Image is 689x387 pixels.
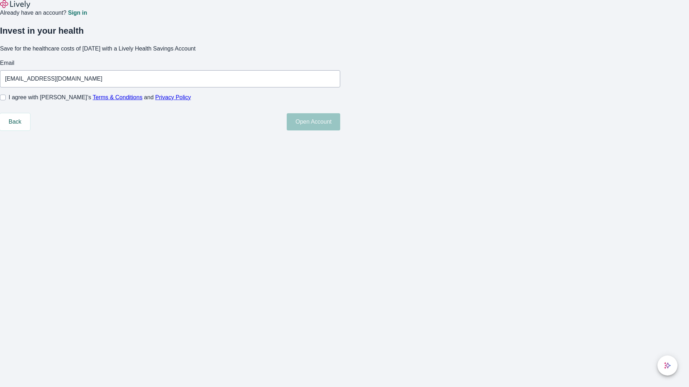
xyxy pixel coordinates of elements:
a: Sign in [68,10,87,16]
button: chat [657,355,678,376]
span: I agree with [PERSON_NAME]’s and [9,93,191,102]
svg: Lively AI Assistant [664,362,671,369]
a: Terms & Conditions [93,94,142,100]
a: Privacy Policy [155,94,191,100]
